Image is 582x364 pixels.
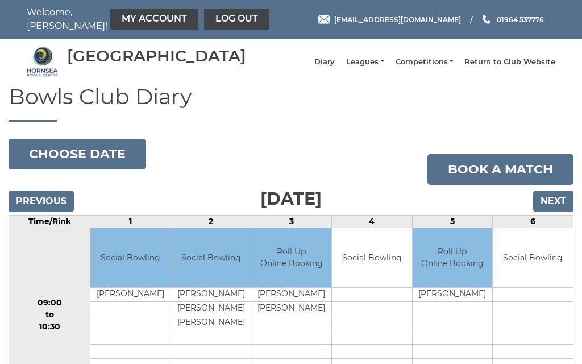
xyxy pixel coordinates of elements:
a: My Account [110,9,198,30]
div: [GEOGRAPHIC_DATA] [67,47,246,65]
td: [PERSON_NAME] [171,316,251,330]
img: Hornsea Bowls Centre [27,46,58,77]
button: Choose date [9,139,146,169]
input: Next [533,191,573,212]
td: 1 [90,215,171,227]
img: Email [318,15,330,24]
td: [PERSON_NAME] [171,302,251,316]
a: Email [EMAIL_ADDRESS][DOMAIN_NAME] [318,14,461,25]
td: [PERSON_NAME] [251,288,331,302]
h1: Bowls Club Diary [9,85,573,122]
td: Social Bowling [493,228,573,288]
td: Social Bowling [332,228,412,288]
a: Competitions [396,57,453,67]
td: 2 [171,215,251,227]
a: Return to Club Website [464,57,555,67]
nav: Welcome, [PERSON_NAME]! [27,6,237,33]
a: Diary [314,57,335,67]
td: [PERSON_NAME] [413,288,493,302]
td: 4 [332,215,413,227]
td: Time/Rink [9,215,90,227]
a: Book a match [427,154,573,185]
img: Phone us [483,15,490,24]
td: [PERSON_NAME] [90,288,171,302]
a: Leagues [346,57,384,67]
td: Social Bowling [90,228,171,288]
td: 3 [251,215,332,227]
span: [EMAIL_ADDRESS][DOMAIN_NAME] [334,15,461,23]
td: [PERSON_NAME] [171,288,251,302]
td: Social Bowling [171,228,251,288]
span: 01964 537776 [497,15,544,23]
td: [PERSON_NAME] [251,302,331,316]
td: 5 [412,215,493,227]
td: Roll Up Online Booking [251,228,331,288]
td: Roll Up Online Booking [413,228,493,288]
input: Previous [9,191,74,212]
a: Phone us 01964 537776 [481,14,544,25]
a: Log out [204,9,269,30]
td: 6 [493,215,573,227]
